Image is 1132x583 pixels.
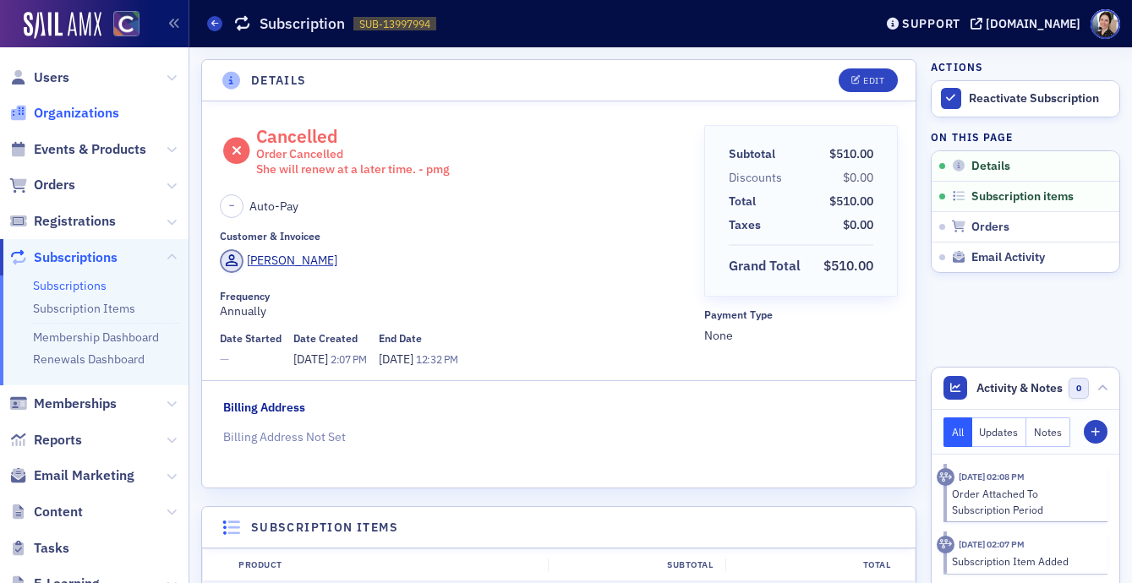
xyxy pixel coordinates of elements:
[247,252,337,270] div: [PERSON_NAME]
[34,68,69,87] span: Users
[729,169,782,187] div: Discounts
[249,198,298,215] span: Auto-Pay
[729,216,767,234] span: Taxes
[729,145,781,163] span: Subtotal
[943,417,972,447] button: All
[9,539,69,558] a: Tasks
[971,250,1045,265] span: Email Activity
[729,193,756,210] div: Total
[986,16,1080,31] div: [DOMAIN_NAME]
[9,395,117,413] a: Memberships
[971,18,1086,30] button: [DOMAIN_NAME]
[34,212,116,231] span: Registrations
[1026,417,1070,447] button: Notes
[256,147,450,162] div: Order Cancelled
[931,129,1120,144] h4: On this page
[971,189,1074,204] span: Subscription items
[729,169,788,187] span: Discounts
[729,256,807,276] span: Grand Total
[969,91,1111,106] div: Reactivate Subscription
[220,249,337,273] a: [PERSON_NAME]
[227,558,548,572] div: Product
[251,72,307,90] h4: Details
[33,301,135,316] a: Subscription Items
[220,332,282,345] div: Date Started
[823,257,873,274] span: $510.00
[220,290,270,302] div: Frequency
[33,351,145,367] a: Renewals Dashboard
[220,290,692,320] div: Annually
[9,176,75,194] a: Orders
[937,536,954,553] div: Activity
[9,431,82,450] a: Reports
[952,486,1096,517] div: Order Attached To Subscription Period
[937,468,954,486] div: Activity
[1069,378,1090,399] span: 0
[34,395,117,413] span: Memberships
[416,352,458,366] span: 12:32 PM
[952,553,1096,569] div: Subscription Item Added
[863,76,884,85] div: Edit
[829,193,873,209] span: $510.00
[359,17,430,31] span: SUB-13997994
[548,558,725,572] div: Subtotal
[9,68,69,87] a: Users
[34,104,119,123] span: Organizations
[9,104,119,123] a: Organizations
[971,159,1010,174] span: Details
[331,352,367,366] span: 2:07 PM
[34,248,118,267] span: Subscriptions
[101,11,139,40] a: View Homepage
[34,140,146,159] span: Events & Products
[220,351,282,368] span: —
[976,379,1063,397] span: Activity & Notes
[9,212,116,231] a: Registrations
[959,471,1025,482] time: 8/14/2025 02:08 PM
[34,539,69,558] span: Tasks
[9,466,134,485] a: Email Marketing
[902,16,960,31] div: Support
[34,503,83,521] span: Content
[220,230,320,242] div: Customer & Invoicee
[34,431,82,450] span: Reports
[843,217,873,232] span: $0.00
[1091,9,1120,39] span: Profile
[9,503,83,521] a: Content
[256,162,450,177] div: She will renew at a later time. - pmg
[379,332,422,345] div: End Date
[33,330,159,345] a: Membership Dashboard
[9,140,146,159] a: Events & Products
[9,248,118,267] a: Subscriptions
[959,538,1025,550] time: 8/14/2025 02:07 PM
[932,81,1119,117] button: Reactivate Subscription
[704,308,773,321] div: Payment Type
[729,145,775,163] div: Subtotal
[931,59,983,74] h4: Actions
[971,220,1009,235] span: Orders
[223,399,305,417] div: Billing Address
[704,327,898,345] span: None
[34,176,75,194] span: Orders
[843,170,873,185] span: $0.00
[24,12,101,39] img: SailAMX
[839,68,897,92] button: Edit
[729,256,801,276] div: Grand Total
[293,332,358,345] div: Date Created
[34,466,134,485] span: Email Marketing
[260,14,345,34] h1: Subscription
[293,351,331,367] span: [DATE]
[256,125,450,177] div: Cancelled
[223,428,895,446] p: Billing Address Not Set
[113,11,139,37] img: SailAMX
[725,558,903,572] div: Total
[251,519,398,537] h4: Subscription items
[972,417,1027,447] button: Updates
[729,216,761,234] div: Taxes
[829,146,873,161] span: $510.00
[229,199,234,213] span: –
[729,193,762,210] span: Total
[379,351,416,367] span: [DATE]
[33,278,107,293] a: Subscriptions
